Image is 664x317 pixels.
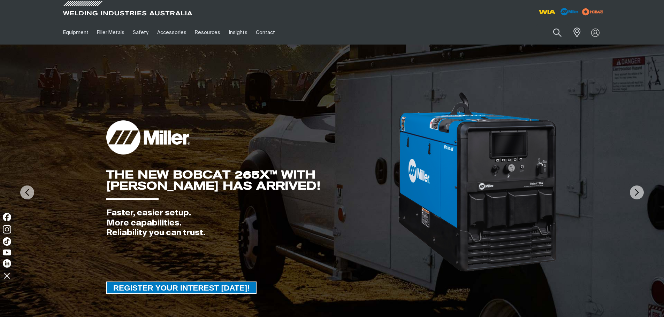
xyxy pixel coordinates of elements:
nav: Main [59,21,469,45]
a: Safety [129,21,153,45]
a: Equipment [59,21,93,45]
img: hide socials [1,270,13,282]
a: Contact [252,21,279,45]
a: Filler Metals [93,21,129,45]
img: NextArrow [630,185,644,199]
img: Facebook [3,213,11,221]
img: miller [580,7,605,17]
a: Accessories [153,21,191,45]
a: Insights [224,21,251,45]
div: Faster, easier setup. More capabilities. Reliability you can trust. [106,208,397,238]
a: Resources [191,21,224,45]
button: Search products [545,24,569,41]
img: LinkedIn [3,259,11,268]
div: THE NEW BOBCAT 265X™ WITH [PERSON_NAME] HAS ARRIVED! [106,169,397,191]
img: PrevArrow [20,185,34,199]
input: Product name or item number... [536,24,569,41]
img: Instagram [3,225,11,233]
a: REGISTER YOUR INTEREST TODAY! [106,282,257,294]
img: YouTube [3,249,11,255]
img: TikTok [3,237,11,246]
span: REGISTER YOUR INTEREST [DATE]! [107,282,256,294]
